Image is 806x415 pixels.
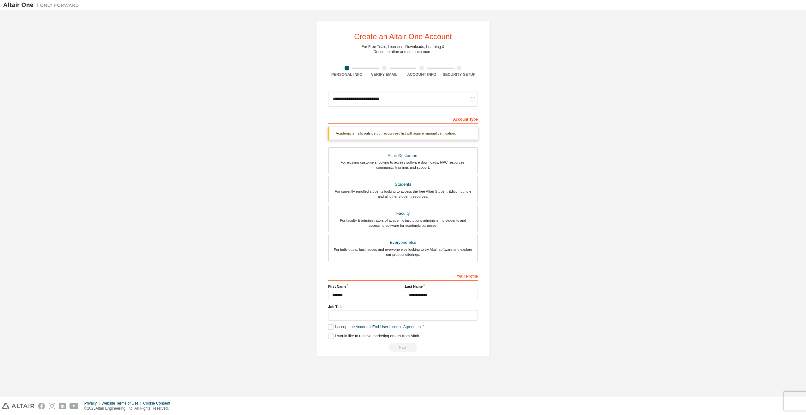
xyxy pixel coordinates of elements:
[328,114,478,124] div: Account Type
[328,284,401,289] label: First Name
[49,403,55,409] img: instagram.svg
[328,72,366,77] div: Personal Info
[332,180,474,189] div: Students
[328,271,478,281] div: Your Profile
[332,151,474,160] div: Altair Customers
[59,403,66,409] img: linkedin.svg
[332,189,474,199] div: For currently enrolled students looking to access the free Altair Student Edition bundle and all ...
[101,401,143,406] div: Website Terms of Use
[403,72,441,77] div: Account Info
[332,160,474,170] div: For existing customers looking to access software downloads, HPC resources, community, trainings ...
[328,324,422,330] label: I accept the
[328,304,478,309] label: Job Title
[332,247,474,257] div: For individuals, businesses and everyone else looking to try Altair software and explore our prod...
[143,401,174,406] div: Cookie Consent
[354,33,452,40] div: Create an Altair One Account
[328,343,478,352] div: Please wait while checking email ...
[332,238,474,247] div: Everyone else
[356,325,422,329] a: Academic End-User License Agreement
[362,44,445,54] div: For Free Trials, Licenses, Downloads, Learning & Documentation and so much more.
[332,209,474,218] div: Faculty
[328,334,419,339] label: I would like to receive marketing emails from Altair
[332,218,474,228] div: For faculty & administrators of academic institutions administering students and accessing softwa...
[84,401,101,406] div: Privacy
[328,127,478,140] div: Academic emails outside our recognised list will require manual verification.
[366,72,403,77] div: Verify Email
[84,406,174,411] p: © 2025 Altair Engineering, Inc. All Rights Reserved.
[38,403,45,409] img: facebook.svg
[405,284,478,289] label: Last Name
[3,2,82,8] img: Altair One
[2,403,34,409] img: altair_logo.svg
[441,72,478,77] div: Security Setup
[69,403,79,409] img: youtube.svg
